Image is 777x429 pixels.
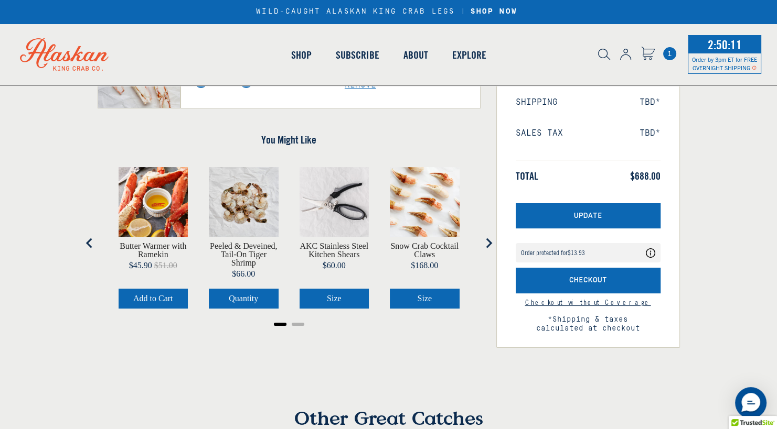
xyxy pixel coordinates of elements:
button: Checkout with Shipping Protection included for an additional fee as listed above [516,268,661,293]
div: Coverage Options [516,243,661,262]
button: Next slide [478,233,499,254]
span: $51.00 [154,261,177,270]
a: Explore [440,25,498,85]
button: Go to last slide [79,233,100,254]
img: search [598,49,610,60]
span: Size [417,294,432,303]
button: Select Peeled & Deveined, Tail-On Tiger Shrimp quantity [209,289,279,309]
span: *Shipping & taxes calculated at checkout [516,306,661,333]
div: Order protected for $13.93 [521,249,585,256]
span: Size [327,294,342,303]
div: product [198,157,289,319]
strong: SHOP NOW [471,7,517,16]
button: Go to page 1 [274,323,286,326]
div: product [379,157,470,319]
img: AKC Stainless Steel Kitchen Shears [300,167,369,237]
span: Update [574,212,602,221]
a: View Butter Warmer with Ramekin [119,242,188,259]
button: Select AKC Stainless Steel Kitchen Shears size [300,289,369,309]
span: Sales Tax [516,128,563,138]
a: View Peeled & Deveined, Tail-On Tiger Shrimp [209,242,279,267]
a: SHOP NOW [467,7,521,16]
img: raw tiger shrimp on butcher paper [209,167,279,237]
button: Select Snow Crab Cocktail Claws size [390,289,460,309]
button: Add the product, Butter Warmer with Ramekin to Cart [119,289,188,309]
img: account [620,49,631,60]
a: Shop [279,25,323,85]
a: View AKC Stainless Steel Kitchen Shears [300,242,369,259]
img: View Butter Warmer with Ramekin [119,167,188,237]
div: product [289,157,380,319]
a: View Snow Crab Cocktail Claws [390,242,460,259]
a: Continue to checkout without Shipping Protection [525,298,651,307]
a: Cart [663,47,676,60]
a: Cart [641,47,655,62]
span: $66.00 [232,269,255,278]
div: route shipping protection selector element [516,238,661,268]
span: Checkout [569,276,607,285]
button: Go to page 2 [292,323,304,326]
span: 1 [663,47,676,60]
img: Alaskan King Crab Co. logo [5,24,123,85]
span: $688.00 [630,170,661,182]
span: Add to Cart [133,294,173,303]
h4: You Might Like [98,134,481,146]
ul: Select a slide to show [98,319,481,327]
span: $168.00 [411,261,438,270]
span: Total [516,170,538,182]
span: Shipping [516,97,558,107]
span: $45.90 [129,261,152,270]
div: product [108,157,199,319]
button: Update [516,203,661,229]
div: Messenger Dummy Widget [735,387,767,419]
span: 2:50:11 [705,34,744,55]
a: About [391,25,440,85]
span: Quantity [229,294,258,303]
a: Subscribe [323,25,391,85]
span: $60.00 [323,261,346,270]
div: WILD-CAUGHT ALASKAN KING CRAB LEGS | [256,7,520,16]
span: Order by 3pm ET for FREE OVERNIGHT SHIPPING [692,56,757,71]
img: Crab Claws [390,167,460,237]
span: Shipping Notice Icon [752,64,757,71]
